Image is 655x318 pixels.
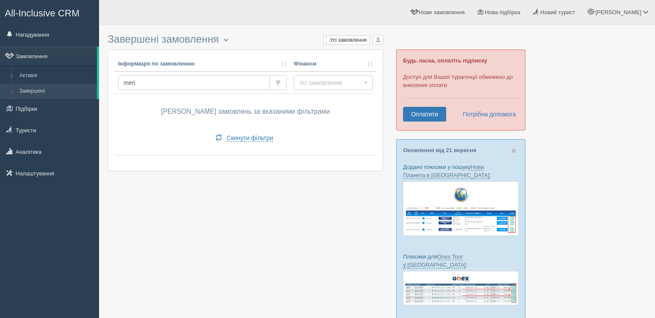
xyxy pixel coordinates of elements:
[403,253,518,269] p: Плюсики для :
[294,60,373,68] a: Фінанси
[595,9,641,16] span: [PERSON_NAME]
[403,163,518,179] p: Додано плюсики у пошуку :
[403,181,518,236] img: new-planet-%D0%BF%D1%96%D0%B4%D0%B1%D1%96%D1%80%D0%BA%D0%B0-%D1%81%D1%80%D0%BC-%D0%B4%D0%BB%D1%8F...
[403,271,518,305] img: onex-tour-proposal-crm-for-travel-agency.png
[5,8,80,19] span: All-Inclusive CRM
[118,60,287,68] a: Інформація по замовленню
[210,131,279,145] a: Скинути фільтри
[108,34,383,45] h3: Завершені замовлення
[118,107,373,116] p: [PERSON_NAME] замовлень за вказаними фільтрами
[0,0,99,24] a: All-Inclusive CRM
[299,78,362,87] span: Усі замовлення
[396,50,525,131] div: Доступ для Вашої турагенції обмежено до внесення оплати
[403,107,446,122] a: Оплатити
[403,164,490,179] a: Нова Планета в [GEOGRAPHIC_DATA]
[118,75,270,90] input: Пошук за номером замовлення, ПІБ або паспортом туриста
[457,107,516,122] a: Потрібна допомога
[403,253,466,268] a: Onex Tour у [GEOGRAPHIC_DATA]
[227,134,273,142] span: Скинути фільтри
[419,9,465,16] span: Нове замовлення
[511,146,516,155] button: Close
[403,147,476,153] a: Оновлення від 21 вересня
[16,84,97,99] a: Завершені
[540,9,575,16] span: Новий турист
[324,36,369,44] label: Усі замовлення
[403,57,487,64] b: Будь ласка, оплатіть підписку
[16,68,97,84] a: Активні
[511,146,516,156] span: ×
[294,75,373,90] button: Усі замовлення
[485,9,521,16] span: Нова підбірка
